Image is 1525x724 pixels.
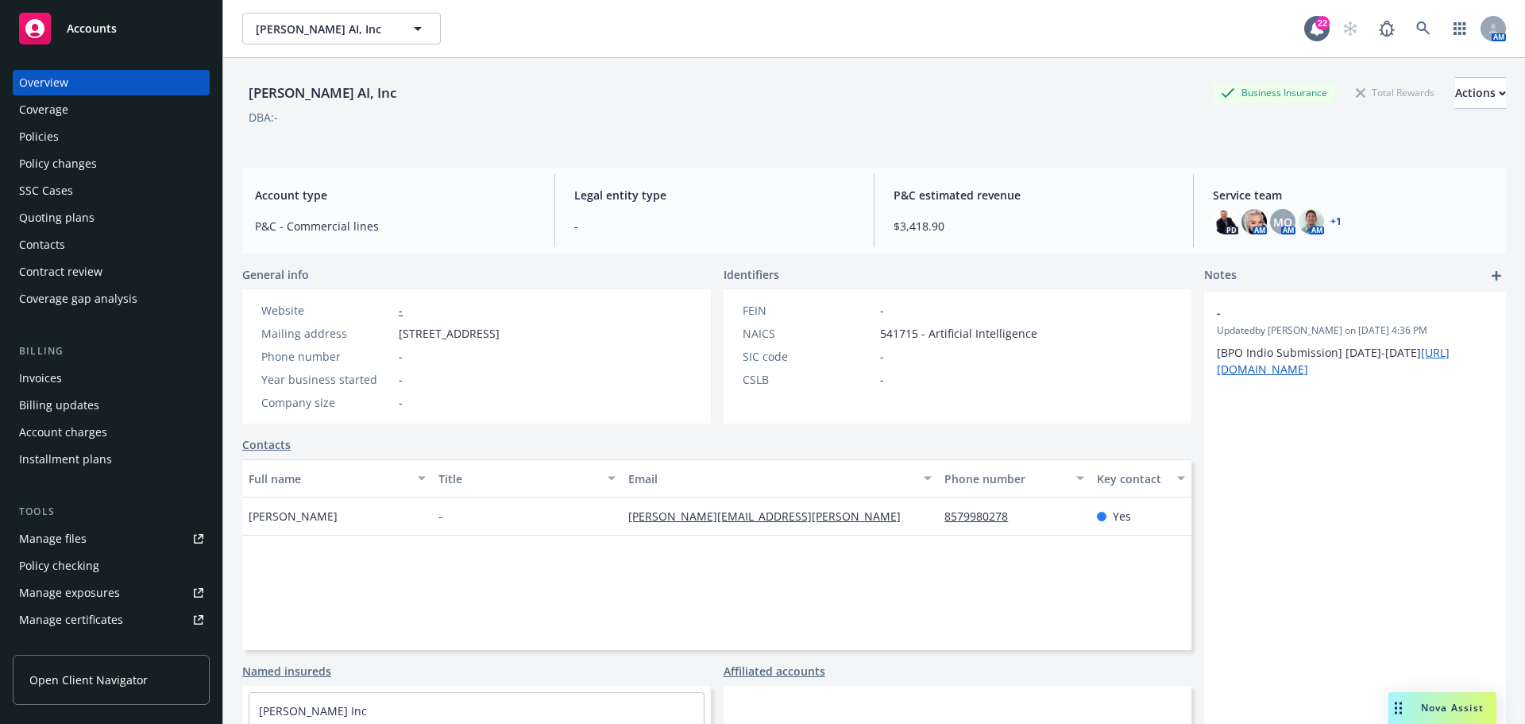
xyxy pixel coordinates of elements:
[1334,13,1366,45] a: Start snowing
[1241,209,1267,234] img: photo
[13,178,210,203] a: SSC Cases
[1348,83,1442,103] div: Total Rewards
[19,232,65,257] div: Contacts
[256,21,393,37] span: [PERSON_NAME] AI, Inc
[743,302,874,319] div: FEIN
[574,187,855,203] span: Legal entity type
[13,607,210,633] a: Manage certificates
[399,303,403,318] a: -
[19,286,137,312] div: Coverage gap analysis
[880,348,884,365] span: -
[19,393,99,418] div: Billing updates
[1204,266,1237,285] span: Notes
[743,371,874,388] div: CSLB
[261,371,392,388] div: Year business started
[19,580,120,606] div: Manage exposures
[13,259,210,285] a: Contract review
[67,22,117,35] span: Accounts
[13,124,210,149] a: Policies
[19,97,68,122] div: Coverage
[13,447,210,472] a: Installment plans
[13,151,210,176] a: Policy changes
[255,187,535,203] span: Account type
[880,325,1037,342] span: 541715 - Artificial Intelligence
[242,83,403,103] div: [PERSON_NAME] AI, Inc
[242,13,441,45] button: [PERSON_NAME] AI, Inc
[743,325,874,342] div: NAICS
[19,420,107,445] div: Account charges
[1217,344,1493,377] p: [BPO Indio Submission] [DATE]-[DATE]
[19,366,62,391] div: Invoices
[13,97,210,122] a: Coverage
[19,607,123,633] div: Manage certificates
[19,553,99,579] div: Policy checking
[242,459,432,498] button: Full name
[259,703,367,718] a: [PERSON_NAME] Inc
[438,508,442,525] span: -
[13,420,210,445] a: Account charges
[1455,77,1506,109] button: Actions
[622,459,938,498] button: Email
[13,526,210,552] a: Manage files
[880,371,884,388] span: -
[1217,304,1452,321] span: -
[249,470,408,487] div: Full name
[19,634,99,660] div: Manage claims
[399,371,403,388] span: -
[1407,13,1439,45] a: Search
[1213,83,1335,103] div: Business Insurance
[628,509,913,524] a: [PERSON_NAME][EMAIL_ADDRESS][PERSON_NAME]
[261,325,392,342] div: Mailing address
[13,6,210,51] a: Accounts
[19,178,73,203] div: SSC Cases
[944,509,1021,524] a: 8579980278
[399,325,500,342] span: [STREET_ADDRESS]
[432,459,622,498] button: Title
[894,187,1174,203] span: P&C estimated revenue
[249,109,278,126] div: DBA: -
[242,266,309,283] span: General info
[399,394,403,411] span: -
[13,205,210,230] a: Quoting plans
[19,70,68,95] div: Overview
[261,302,392,319] div: Website
[1204,292,1506,390] div: -Updatedby [PERSON_NAME] on [DATE] 4:36 PM[BPO Indio Submission] [DATE]-[DATE][URL][DOMAIN_NAME]
[1444,13,1476,45] a: Switch app
[1217,323,1493,338] span: Updated by [PERSON_NAME] on [DATE] 4:36 PM
[438,470,598,487] div: Title
[1330,217,1342,226] a: +1
[13,343,210,359] div: Billing
[19,447,112,472] div: Installment plans
[894,218,1174,234] span: $3,418.90
[1097,470,1168,487] div: Key contact
[242,436,291,453] a: Contacts
[13,393,210,418] a: Billing updates
[399,348,403,365] span: -
[724,266,779,283] span: Identifiers
[1299,209,1324,234] img: photo
[1213,187,1493,203] span: Service team
[19,259,102,285] div: Contract review
[13,232,210,257] a: Contacts
[1315,16,1330,30] div: 22
[724,663,825,679] a: Affiliated accounts
[249,508,338,525] span: [PERSON_NAME]
[1421,701,1484,714] span: Nova Assist
[13,70,210,95] a: Overview
[1091,459,1191,498] button: Key contact
[261,394,392,411] div: Company size
[628,470,914,487] div: Email
[1388,692,1496,724] button: Nova Assist
[19,205,95,230] div: Quoting plans
[13,553,210,579] a: Policy checking
[13,580,210,606] a: Manage exposures
[1455,78,1506,108] div: Actions
[19,526,87,552] div: Manage files
[743,348,874,365] div: SIC code
[1273,214,1292,230] span: MQ
[1487,266,1506,285] a: add
[29,672,148,688] span: Open Client Navigator
[242,663,331,679] a: Named insureds
[1213,209,1238,234] img: photo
